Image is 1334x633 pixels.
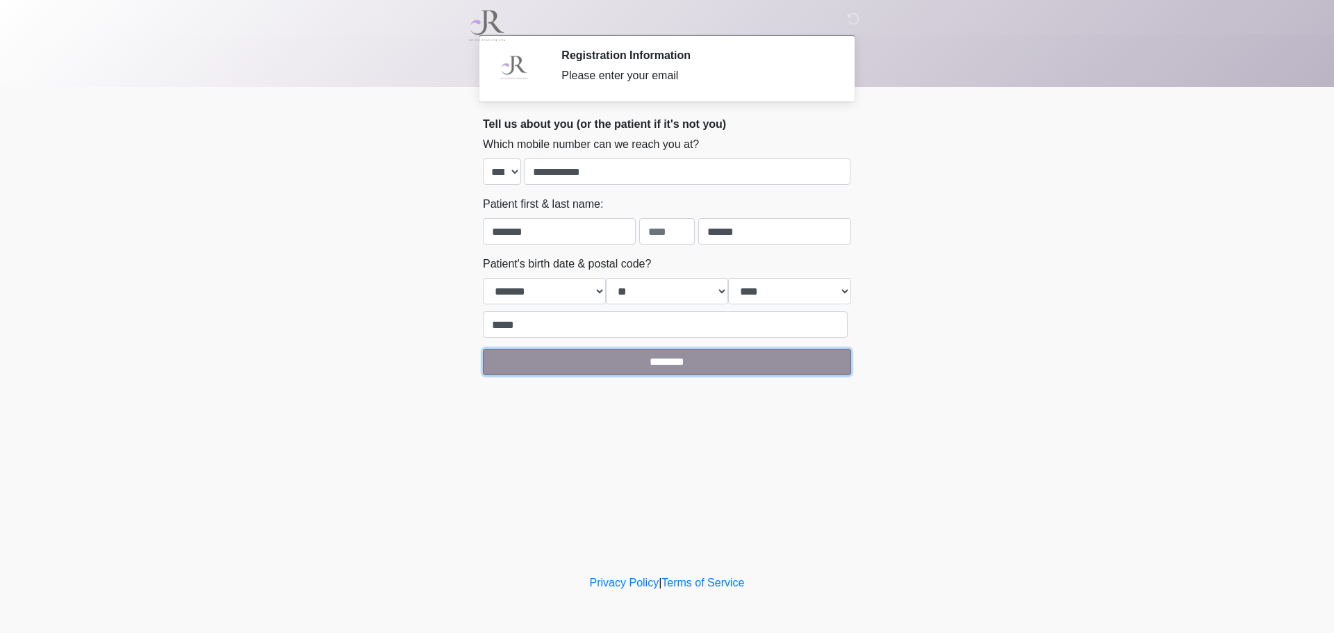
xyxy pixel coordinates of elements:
[561,49,830,62] h2: Registration Information
[661,577,744,589] a: Terms of Service
[469,10,505,41] img: JR Skin Spa Logo
[483,256,651,272] label: Patient's birth date & postal code?
[493,49,535,90] img: Agent Avatar
[483,136,699,153] label: Which mobile number can we reach you at?
[659,577,661,589] a: |
[590,577,659,589] a: Privacy Policy
[483,117,851,131] h2: Tell us about you (or the patient if it's not you)
[483,196,603,213] label: Patient first & last name:
[561,67,830,84] div: Please enter your email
